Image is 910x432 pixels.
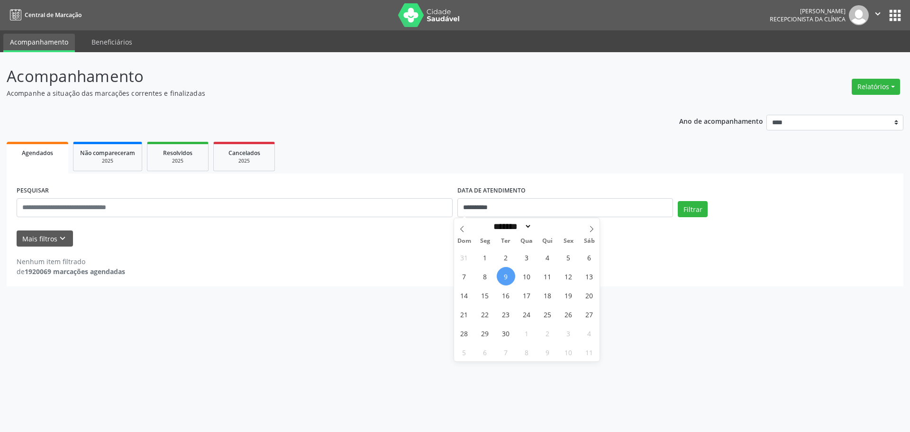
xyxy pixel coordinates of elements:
[518,305,536,323] span: Setembro 24, 2025
[538,343,557,361] span: Outubro 9, 2025
[85,34,139,50] a: Beneficiários
[558,238,579,244] span: Sex
[497,248,515,267] span: Setembro 2, 2025
[497,267,515,285] span: Setembro 9, 2025
[580,248,599,267] span: Setembro 6, 2025
[770,7,846,15] div: [PERSON_NAME]
[887,7,903,24] button: apps
[516,238,537,244] span: Qua
[538,286,557,304] span: Setembro 18, 2025
[538,248,557,267] span: Setembro 4, 2025
[873,9,883,19] i: 
[57,233,68,244] i: keyboard_arrow_down
[580,267,599,285] span: Setembro 13, 2025
[580,305,599,323] span: Setembro 27, 2025
[580,286,599,304] span: Setembro 20, 2025
[17,184,49,198] label: PESQUISAR
[25,267,125,276] strong: 1920069 marcações agendadas
[457,184,526,198] label: DATA DE ATENDIMENTO
[532,221,563,231] input: Year
[497,343,515,361] span: Outubro 7, 2025
[538,267,557,285] span: Setembro 11, 2025
[518,324,536,342] span: Outubro 1, 2025
[474,238,495,244] span: Seg
[559,305,578,323] span: Setembro 26, 2025
[580,343,599,361] span: Outubro 11, 2025
[80,157,135,165] div: 2025
[579,238,600,244] span: Sáb
[559,248,578,267] span: Setembro 5, 2025
[497,324,515,342] span: Setembro 30, 2025
[454,238,475,244] span: Dom
[476,305,494,323] span: Setembro 22, 2025
[849,5,869,25] img: img
[163,149,192,157] span: Resolvidos
[476,324,494,342] span: Setembro 29, 2025
[538,305,557,323] span: Setembro 25, 2025
[80,149,135,157] span: Não compareceram
[228,149,260,157] span: Cancelados
[476,343,494,361] span: Outubro 6, 2025
[25,11,82,19] span: Central de Marcação
[455,248,473,267] span: Agosto 31, 2025
[7,88,634,98] p: Acompanhe a situação das marcações correntes e finalizadas
[7,64,634,88] p: Acompanhamento
[559,267,578,285] span: Setembro 12, 2025
[17,267,125,276] div: de
[3,34,75,52] a: Acompanhamento
[580,324,599,342] span: Outubro 4, 2025
[455,343,473,361] span: Outubro 5, 2025
[559,286,578,304] span: Setembro 19, 2025
[518,286,536,304] span: Setembro 17, 2025
[491,221,532,231] select: Month
[455,267,473,285] span: Setembro 7, 2025
[537,238,558,244] span: Qui
[476,267,494,285] span: Setembro 8, 2025
[497,305,515,323] span: Setembro 23, 2025
[476,286,494,304] span: Setembro 15, 2025
[518,248,536,267] span: Setembro 3, 2025
[770,15,846,23] span: Recepcionista da clínica
[497,286,515,304] span: Setembro 16, 2025
[679,115,763,127] p: Ano de acompanhamento
[154,157,201,165] div: 2025
[455,324,473,342] span: Setembro 28, 2025
[7,7,82,23] a: Central de Marcação
[518,343,536,361] span: Outubro 8, 2025
[678,201,708,217] button: Filtrar
[559,343,578,361] span: Outubro 10, 2025
[220,157,268,165] div: 2025
[869,5,887,25] button: 
[455,286,473,304] span: Setembro 14, 2025
[852,79,900,95] button: Relatórios
[455,305,473,323] span: Setembro 21, 2025
[518,267,536,285] span: Setembro 10, 2025
[17,230,73,247] button: Mais filtroskeyboard_arrow_down
[476,248,494,267] span: Setembro 1, 2025
[559,324,578,342] span: Outubro 3, 2025
[22,149,53,157] span: Agendados
[495,238,516,244] span: Ter
[17,257,125,267] div: Nenhum item filtrado
[538,324,557,342] span: Outubro 2, 2025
